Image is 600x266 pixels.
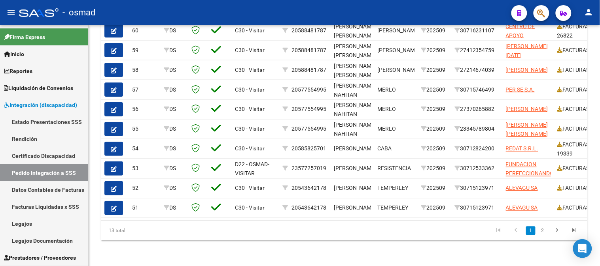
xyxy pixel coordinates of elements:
[164,144,185,154] div: DS
[132,105,157,114] div: 56
[132,144,157,154] div: 54
[526,227,536,235] a: 1
[421,85,448,94] div: 202509
[421,26,448,35] div: 202509
[6,7,16,17] mat-icon: menu
[164,125,185,134] div: DS
[164,105,185,114] div: DS
[4,50,24,58] span: Inicio
[454,204,500,213] div: 30715123971
[421,105,448,114] div: 202509
[164,204,185,213] div: DS
[334,43,376,58] span: [PERSON_NAME] [PERSON_NAME]
[377,205,408,211] span: TEMPERLEY
[334,82,376,98] span: [PERSON_NAME] NAHITAN
[584,7,594,17] mat-icon: person
[4,253,76,262] span: Prestadores / Proveedores
[235,47,265,53] span: C30 - Visitar
[291,46,326,55] div: 20588481787
[421,144,448,154] div: 202509
[506,161,554,195] span: FUNDACION PERFECCIONANDO EL NORDESTE ARGENTINO
[421,204,448,213] div: 202509
[164,66,185,75] div: DS
[132,26,157,35] div: 60
[454,184,500,193] div: 30715123971
[235,161,269,177] span: D22 - OSMAD-VISITAR
[421,125,448,134] div: 202509
[567,227,582,235] a: go to last page
[334,185,376,191] span: [PERSON_NAME]
[291,204,326,213] div: 20543642178
[377,126,396,132] span: MERLO
[291,164,326,173] div: 23577257019
[132,66,157,75] div: 58
[291,184,326,193] div: 20543642178
[506,106,548,112] span: [PERSON_NAME]
[421,184,448,193] div: 202509
[377,67,420,73] span: [PERSON_NAME]
[537,224,549,238] li: page 2
[235,67,265,73] span: C30 - Visitar
[132,204,157,213] div: 51
[334,122,376,137] span: [PERSON_NAME] NAHITAN
[454,26,500,35] div: 30716231107
[525,224,537,238] li: page 1
[454,105,500,114] div: 27370265882
[377,86,396,93] span: MERLO
[377,185,408,191] span: TEMPERLEY
[235,205,265,211] span: C30 - Visitar
[164,164,185,173] div: DS
[506,205,538,211] span: ALEVAGU SA
[235,146,265,152] span: C30 - Visitar
[132,164,157,173] div: 53
[235,185,265,191] span: C30 - Visitar
[235,106,265,112] span: C30 - Visitar
[454,46,500,55] div: 27412354759
[334,146,376,152] span: [PERSON_NAME]
[454,164,500,173] div: 30712533362
[4,101,77,109] span: Integración (discapacidad)
[454,125,500,134] div: 23345789804
[334,63,376,78] span: [PERSON_NAME] [PERSON_NAME]
[291,105,326,114] div: 20577554995
[377,27,420,34] span: [PERSON_NAME]
[377,165,411,172] span: RESISTENCIA
[454,85,500,94] div: 30715746499
[291,85,326,94] div: 20577554995
[573,239,592,258] div: Open Intercom Messenger
[377,106,396,112] span: MERLO
[235,86,265,93] span: C30 - Visitar
[509,227,524,235] a: go to previous page
[334,165,376,172] span: [PERSON_NAME]
[4,84,73,92] span: Liquidación de Convenios
[334,102,376,118] span: [PERSON_NAME] NAHITAN
[164,46,185,55] div: DS
[506,122,548,137] span: [PERSON_NAME] [PERSON_NAME]
[550,227,565,235] a: go to next page
[101,221,197,241] div: 13 total
[291,125,326,134] div: 20577554995
[4,67,32,75] span: Reportes
[421,66,448,75] div: 202509
[334,205,376,211] span: [PERSON_NAME]
[164,85,185,94] div: DS
[4,33,45,41] span: Firma Express
[235,27,265,34] span: C30 - Visitar
[538,227,547,235] a: 2
[506,86,535,93] span: PER SE S.A.
[164,26,185,35] div: DS
[132,85,157,94] div: 57
[291,66,326,75] div: 20588481787
[506,185,538,191] span: ALEVAGU SA
[454,66,500,75] div: 27214674039
[506,146,538,152] span: REDAT S.R.L.
[235,126,265,132] span: C30 - Visitar
[454,144,500,154] div: 30712824200
[132,184,157,193] div: 52
[421,164,448,173] div: 202509
[291,26,326,35] div: 20588481787
[506,67,548,73] span: [PERSON_NAME]
[132,125,157,134] div: 55
[491,227,506,235] a: go to first page
[377,47,420,53] span: [PERSON_NAME]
